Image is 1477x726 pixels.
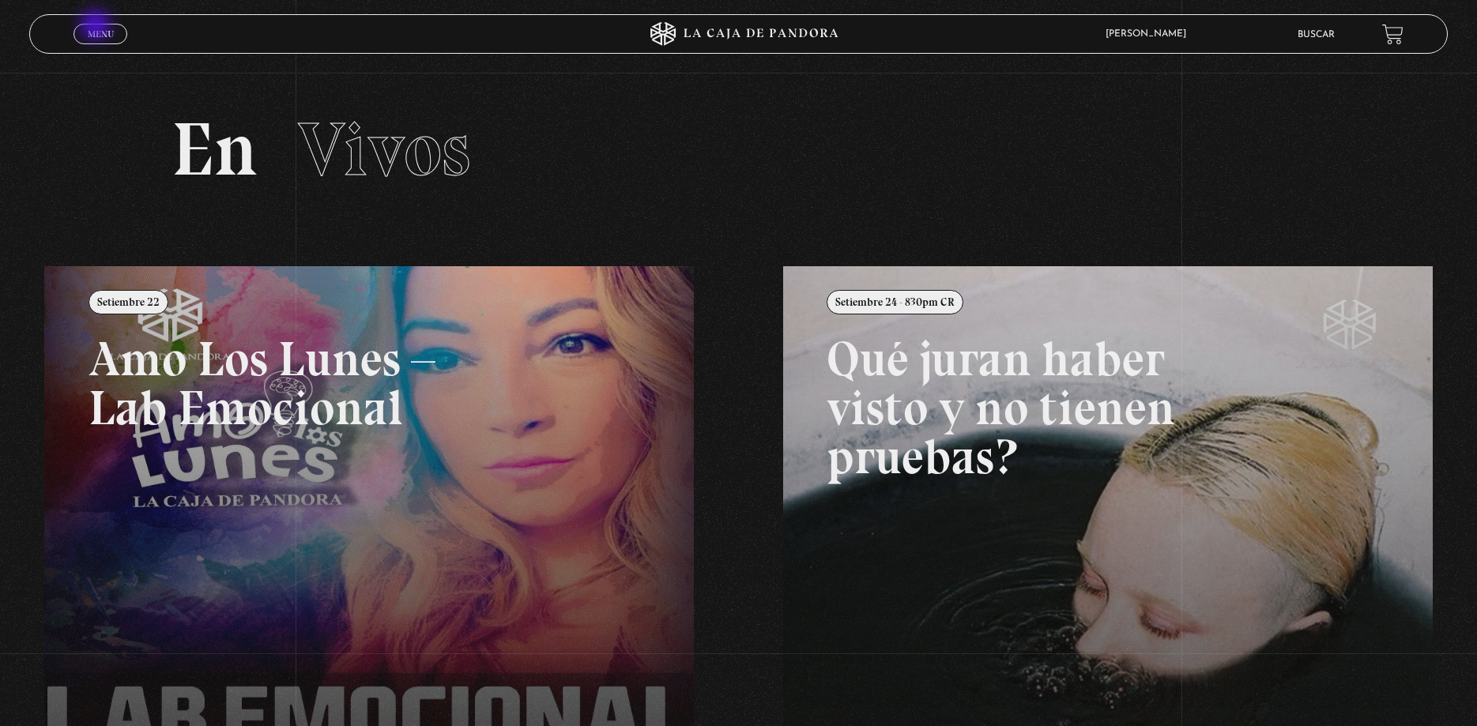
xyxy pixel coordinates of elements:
h2: En [171,112,1306,187]
span: Vivos [298,104,470,194]
span: Menu [88,29,114,39]
span: [PERSON_NAME] [1098,29,1202,39]
span: Cerrar [82,43,119,54]
a: View your shopping cart [1382,24,1404,45]
a: Buscar [1298,30,1335,39]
